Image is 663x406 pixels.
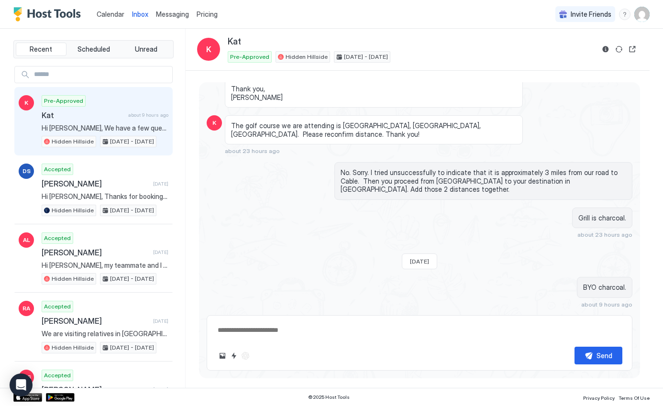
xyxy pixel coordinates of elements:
[228,350,240,362] button: Quick reply
[153,318,168,324] span: [DATE]
[153,386,168,393] span: [DATE]
[341,168,626,194] span: No. Sorry. I tried unsuccessfully to indicate that it is approximately 3 miles from our road to C...
[578,214,626,222] span: Grill is charcoal.
[46,393,75,402] a: Google Play Store
[217,350,228,362] button: Upload image
[128,112,168,118] span: about 9 hours ago
[600,44,611,55] button: Reservation information
[42,124,168,132] span: Hi [PERSON_NAME], We have a few questions, could you please review and advise ? 1. Is there a pet...
[225,147,280,154] span: about 23 hours ago
[228,36,241,47] span: Kat
[13,40,174,58] div: tab-group
[121,43,171,56] button: Unread
[30,66,172,83] input: Input Field
[110,206,154,215] span: [DATE] - [DATE]
[571,10,611,19] span: Invite Friends
[44,371,71,380] span: Accepted
[197,10,218,19] span: Pricing
[581,301,632,308] span: about 9 hours ago
[42,261,168,270] span: Hi [PERSON_NAME], my teammate and I are coming to town for the Chequamegon bike race. Looking for...
[619,392,650,402] a: Terms Of Use
[410,258,429,265] span: [DATE]
[22,304,30,313] span: RA
[52,206,94,215] span: Hidden Hillside
[42,179,149,188] span: [PERSON_NAME]
[24,99,28,107] span: K
[52,343,94,352] span: Hidden Hillside
[156,10,189,18] span: Messaging
[44,302,71,311] span: Accepted
[13,7,85,22] a: Host Tools Logo
[212,119,216,127] span: K
[68,43,119,56] button: Scheduled
[44,97,83,105] span: Pre-Approved
[42,329,168,338] span: We are visiting relatives in [GEOGRAPHIC_DATA]. We might have 2 more relatives join us but don’t ...
[22,167,31,176] span: DS
[597,351,612,361] div: Send
[583,283,626,292] span: BYO charcoal.
[206,44,211,55] span: K
[44,165,71,174] span: Accepted
[52,274,94,283] span: Hidden Hillside
[577,231,632,238] span: about 23 hours ago
[42,316,149,326] span: [PERSON_NAME]
[619,395,650,401] span: Terms Of Use
[97,9,124,19] a: Calendar
[42,385,149,395] span: [PERSON_NAME]
[153,181,168,187] span: [DATE]
[634,7,650,22] div: User profile
[156,9,189,19] a: Messaging
[77,45,110,54] span: Scheduled
[42,192,168,201] span: Hi [PERSON_NAME], Thanks for booking our place. I'll send you more details including check-in ins...
[22,373,31,382] span: MS
[10,373,33,396] div: Open Intercom Messenger
[583,395,615,401] span: Privacy Policy
[344,53,388,61] span: [DATE] - [DATE]
[619,9,630,20] div: menu
[627,44,638,55] button: Open reservation
[132,9,148,19] a: Inbox
[110,343,154,352] span: [DATE] - [DATE]
[97,10,124,18] span: Calendar
[42,248,149,257] span: [PERSON_NAME]
[583,392,615,402] a: Privacy Policy
[153,249,168,255] span: [DATE]
[613,44,625,55] button: Sync reservation
[42,110,124,120] span: Kat
[52,137,94,146] span: Hidden Hillside
[231,121,517,138] span: The golf course we are attending is [GEOGRAPHIC_DATA], [GEOGRAPHIC_DATA], [GEOGRAPHIC_DATA]. Plea...
[13,393,42,402] a: App Store
[135,45,157,54] span: Unread
[575,347,622,364] button: Send
[44,234,71,242] span: Accepted
[110,274,154,283] span: [DATE] - [DATE]
[16,43,66,56] button: Recent
[132,10,148,18] span: Inbox
[308,394,350,400] span: © 2025 Host Tools
[286,53,328,61] span: Hidden Hillside
[230,53,269,61] span: Pre-Approved
[110,137,154,146] span: [DATE] - [DATE]
[30,45,52,54] span: Recent
[23,236,30,244] span: AL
